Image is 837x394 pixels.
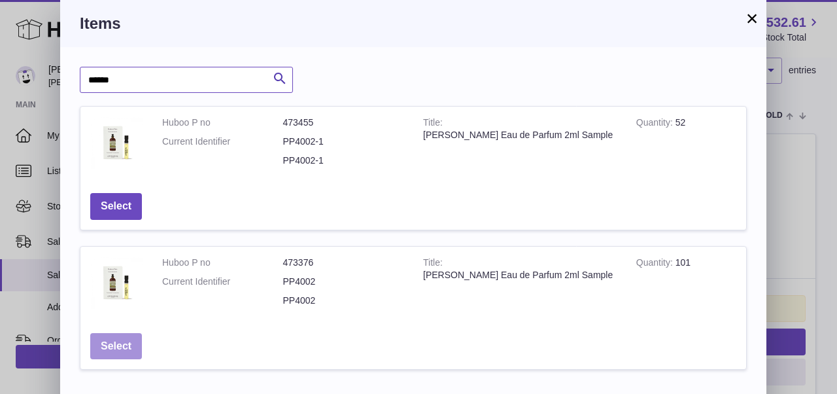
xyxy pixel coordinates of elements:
[636,117,675,131] strong: Quantity
[283,276,404,288] dd: PP4002
[90,193,142,220] button: Select
[423,117,443,131] strong: Title
[423,257,443,271] strong: Title
[744,10,760,26] button: ×
[283,257,404,269] dd: 473376
[283,135,404,148] dd: PP4002-1
[423,269,617,281] div: [PERSON_NAME] Eau de Parfum 2ml Sample
[423,129,617,141] div: [PERSON_NAME] Eau de Parfum 2ml Sample
[283,116,404,129] dd: 473455
[90,333,142,360] button: Select
[626,247,746,323] td: 101
[80,13,747,34] h3: Items
[283,154,404,167] dd: PP4002-1
[162,276,283,288] dt: Current Identifier
[90,257,143,309] img: Perfecto Fino Eau de Parfum 2ml Sample
[162,116,283,129] dt: Huboo P no
[162,257,283,269] dt: Huboo P no
[162,135,283,148] dt: Current Identifier
[283,295,404,307] dd: PP4002
[636,257,675,271] strong: Quantity
[626,107,746,183] td: 52
[90,116,143,169] img: Perfecto Fino Eau de Parfum 2ml Sample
